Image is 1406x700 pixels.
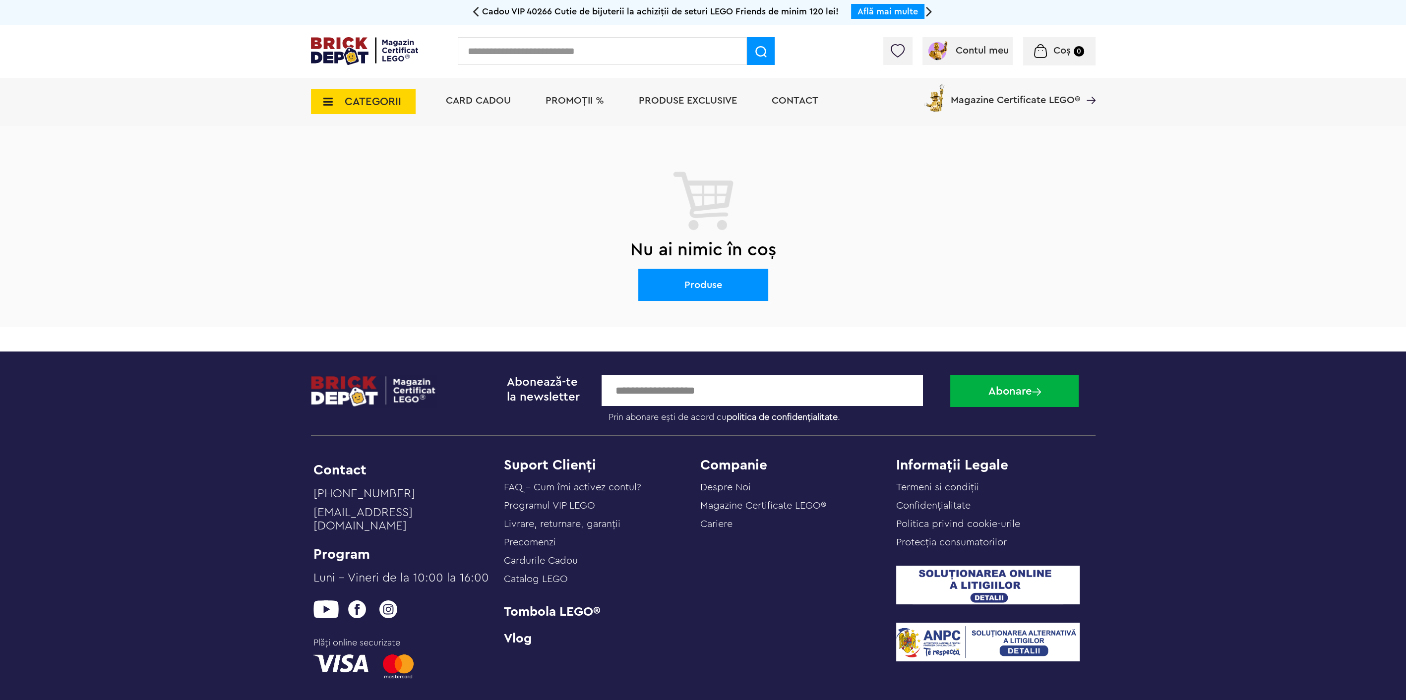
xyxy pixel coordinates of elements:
a: Politica privind cookie-urile [896,519,1020,529]
h4: Suport Clienți [504,458,700,472]
a: Programul VIP LEGO [504,501,595,511]
a: Produse exclusive [639,96,737,106]
img: mastercard [383,654,414,678]
a: Contact [772,96,818,106]
a: Află mai multe [857,7,918,16]
img: footerlogo [311,375,436,407]
img: SOL [896,566,1080,604]
a: FAQ - Cum îmi activez contul? [504,482,641,492]
img: facebook [345,600,370,618]
a: Cariere [700,519,732,529]
img: visa [313,654,368,672]
a: Confidențialitate [896,501,971,511]
span: Coș [1053,46,1071,56]
a: Card Cadou [446,96,511,106]
a: Protecţia consumatorilor [896,537,1007,547]
img: youtube [313,600,339,618]
button: Abonare [950,375,1079,407]
a: Catalog LEGO [504,574,568,584]
h4: Informații Legale [896,458,1093,472]
img: instagram [376,600,401,618]
a: Livrare, returnare, garanţii [504,519,620,529]
a: Tombola LEGO® [504,605,700,619]
a: Magazine Certificate LEGO® [700,501,826,511]
a: Produse [638,269,768,301]
a: politica de confidențialitate [727,412,838,421]
h4: Companie [700,458,896,472]
span: CATEGORII [345,96,401,107]
a: [EMAIL_ADDRESS][DOMAIN_NAME] [313,506,491,538]
small: 0 [1074,46,1084,57]
li: Contact [313,463,491,477]
a: Cardurile Cadou [504,556,578,566]
a: Magazine Certificate LEGO® [1080,82,1096,92]
a: Luni – Vineri de la 10:00 la 16:00 [313,572,491,590]
span: Cadou VIP 40266 Cutie de bijuterii la achiziții de seturi LEGO Friends de minim 120 lei! [482,7,839,16]
span: Plăți online securizate [313,636,483,649]
a: Vlog [504,634,700,643]
span: Abonează-te la newsletter [507,376,580,403]
a: Contul meu [926,46,1009,56]
span: Magazine Certificate LEGO® [951,82,1080,105]
a: Despre Noi [700,482,750,492]
img: Abonare [1032,388,1041,396]
span: Contul meu [956,46,1009,56]
a: PROMOȚII % [546,96,604,106]
label: Prin abonare ești de acord cu . [602,406,943,423]
img: ANPC [896,623,1080,661]
a: Termeni si condiții [896,482,979,492]
a: [PHONE_NUMBER] [313,487,491,506]
a: Precomenzi [504,537,556,547]
li: Program [313,547,491,561]
h2: Nu ai nimic în coș [311,231,1096,269]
